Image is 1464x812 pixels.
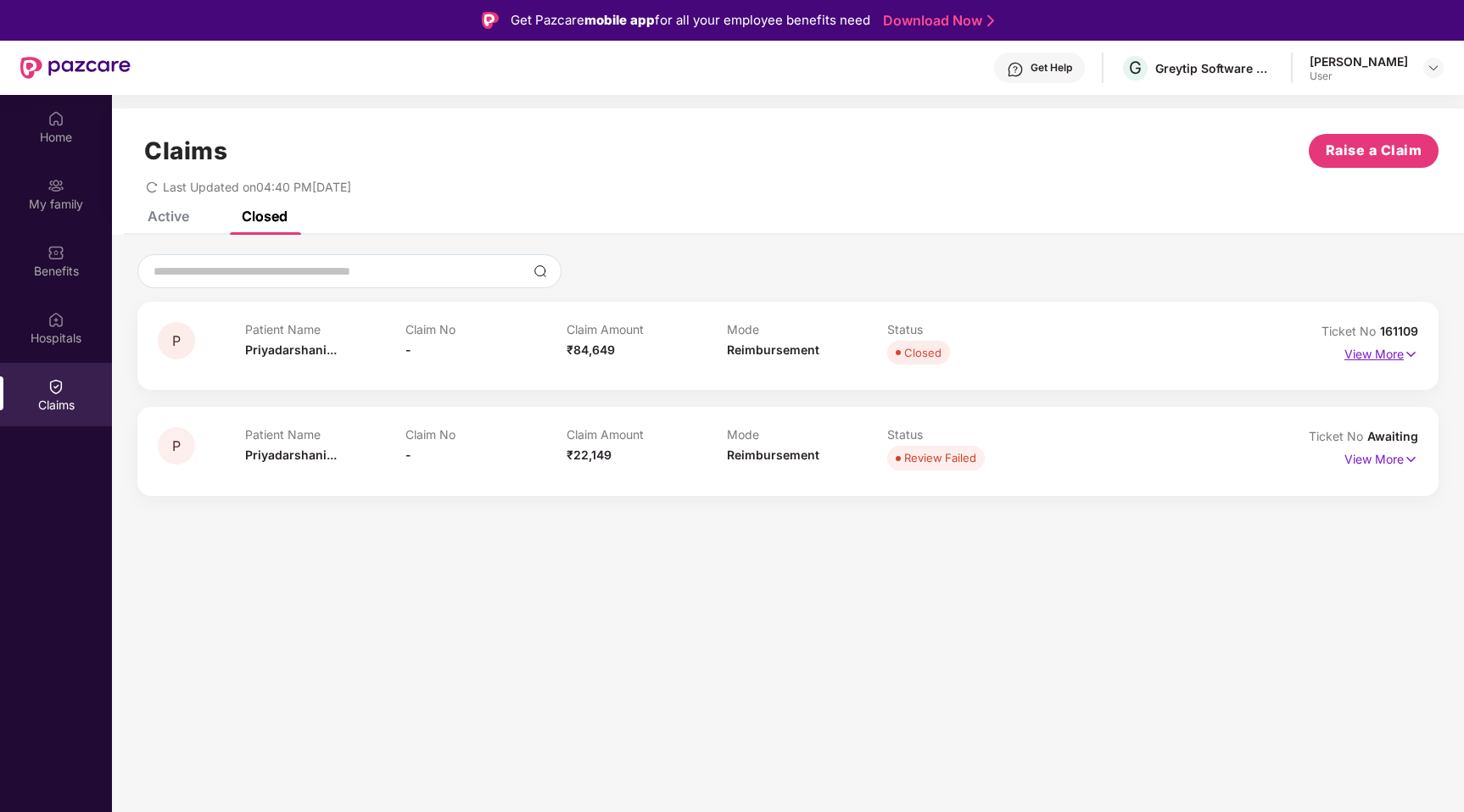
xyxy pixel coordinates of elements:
img: svg+xml;base64,PHN2ZyBpZD0iU2VhcmNoLTMyeDMyIiB4bWxucz0iaHR0cDovL3d3dy53My5vcmcvMjAwMC9zdmciIHdpZH... [534,264,547,278]
div: User [1310,70,1408,83]
div: [PERSON_NAME] [1310,53,1408,70]
span: - [405,342,411,357]
button: Raise a Claim [1309,134,1439,168]
div: Closed [904,344,942,361]
img: Stroke [987,12,994,30]
img: svg+xml;base64,PHN2ZyB4bWxucz0iaHR0cDovL3d3dy53My5vcmcvMjAwMC9zdmciIHdpZHRoPSIxNyIgaGVpZ2h0PSIxNy... [1404,450,1418,469]
div: Get Help [1031,61,1072,75]
p: View More [1344,341,1418,364]
span: - [405,448,411,462]
p: Claim Amount [567,427,727,442]
span: Last Updated on 04:40 PM[DATE] [163,180,351,194]
span: P [172,439,181,453]
strong: mobile app [584,12,655,28]
span: ₹84,649 [567,342,615,357]
img: svg+xml;base64,PHN2ZyBpZD0iSG9zcGl0YWxzIiB4bWxucz0iaHR0cDovL3d3dy53My5vcmcvMjAwMC9zdmciIHdpZHRoPS... [47,311,64,328]
span: Reimbursement [727,448,819,462]
img: svg+xml;base64,PHN2ZyBpZD0iQ2xhaW0iIHhtbG5zPSJodHRwOi8vd3d3LnczLm9yZy8yMDAwL3N2ZyIgd2lkdGg9IjIwIi... [47,378,64,395]
span: Priyadarshani... [245,342,337,357]
p: View More [1344,446,1418,469]
p: Patient Name [245,427,405,442]
h1: Claims [144,136,227,165]
img: Logo [482,12,499,29]
p: Mode [727,322,887,336]
span: P [172,334,181,348]
span: 161109 [1380,324,1418,338]
img: svg+xml;base64,PHN2ZyBpZD0iQmVuZWZpdHMiIHhtbG5zPSJodHRwOi8vd3d3LnczLm9yZy8yMDAwL3N2ZyIgd2lkdGg9Ij... [47,244,64,261]
span: Awaiting [1367,429,1418,443]
div: Review Failed [904,449,976,466]
div: Active [148,208,189,225]
div: Greytip Software Private Limited [1155,60,1274,76]
span: redo [146,180,158,194]
p: Status [887,427,1048,442]
img: svg+xml;base64,PHN2ZyB4bWxucz0iaHR0cDovL3d3dy53My5vcmcvMjAwMC9zdmciIHdpZHRoPSIxNyIgaGVpZ2h0PSIxNy... [1404,345,1418,364]
span: ₹22,149 [567,448,612,462]
a: Download Now [883,12,989,30]
div: Closed [242,208,288,225]
img: New Pazcare Logo [20,57,131,79]
span: G [1129,58,1142,78]
p: Status [887,322,1048,336]
p: Mode [727,427,887,442]
div: Get Pazcare for all your employee benefits need [511,10,870,31]
img: svg+xml;base64,PHN2ZyBpZD0iSG9tZSIgeG1sbnM9Imh0dHA6Ly93d3cudzMub3JnLzIwMDAvc3ZnIiB3aWR0aD0iMjAiIG... [47,110,64,127]
p: Claim Amount [567,322,727,336]
span: Ticket No [1309,429,1367,443]
span: Ticket No [1322,324,1380,338]
span: Priyadarshani... [245,448,337,462]
p: Claim No [405,427,566,442]
span: Raise a Claim [1326,140,1422,161]
img: svg+xml;base64,PHN2ZyBpZD0iSGVscC0zMngzMiIgeG1sbnM9Imh0dHA6Ly93d3cudzMub3JnLzIwMDAvc3ZnIiB3aWR0aD... [1007,61,1024,78]
p: Patient Name [245,322,405,336]
p: Claim No [405,322,566,336]
span: Reimbursement [727,342,819,357]
img: svg+xml;base64,PHN2ZyBpZD0iRHJvcGRvd24tMzJ4MzIiIHhtbG5zPSJodHRwOi8vd3d3LnczLm9yZy8yMDAwL3N2ZyIgd2... [1427,61,1440,75]
img: svg+xml;base64,PHN2ZyB3aWR0aD0iMjAiIGhlaWdodD0iMjAiIHZpZXdCb3g9IjAgMCAyMCAyMCIgZmlsbD0ibm9uZSIgeG... [47,177,64,194]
